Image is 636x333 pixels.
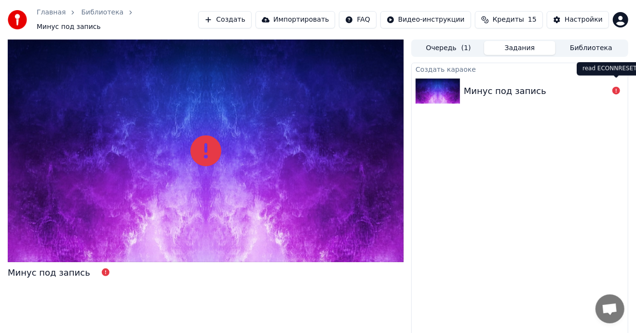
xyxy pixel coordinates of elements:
[37,8,198,32] nav: breadcrumb
[412,63,628,75] div: Создать караоке
[565,15,603,25] div: Настройки
[8,266,90,280] div: Минус под запись
[198,11,251,28] button: Создать
[256,11,336,28] button: Импортировать
[555,41,627,55] button: Библиотека
[37,22,101,32] span: Минус под запись
[380,11,471,28] button: Видео-инструкции
[493,15,524,25] span: Кредиты
[547,11,609,28] button: Настройки
[528,15,537,25] span: 15
[8,10,27,29] img: youka
[37,8,66,17] a: Главная
[339,11,376,28] button: FAQ
[484,41,555,55] button: Задания
[413,41,484,55] button: Очередь
[464,84,546,98] div: Минус под запись
[595,294,624,323] div: Открытый чат
[461,43,471,53] span: ( 1 )
[81,8,123,17] a: Библиотека
[475,11,543,28] button: Кредиты15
